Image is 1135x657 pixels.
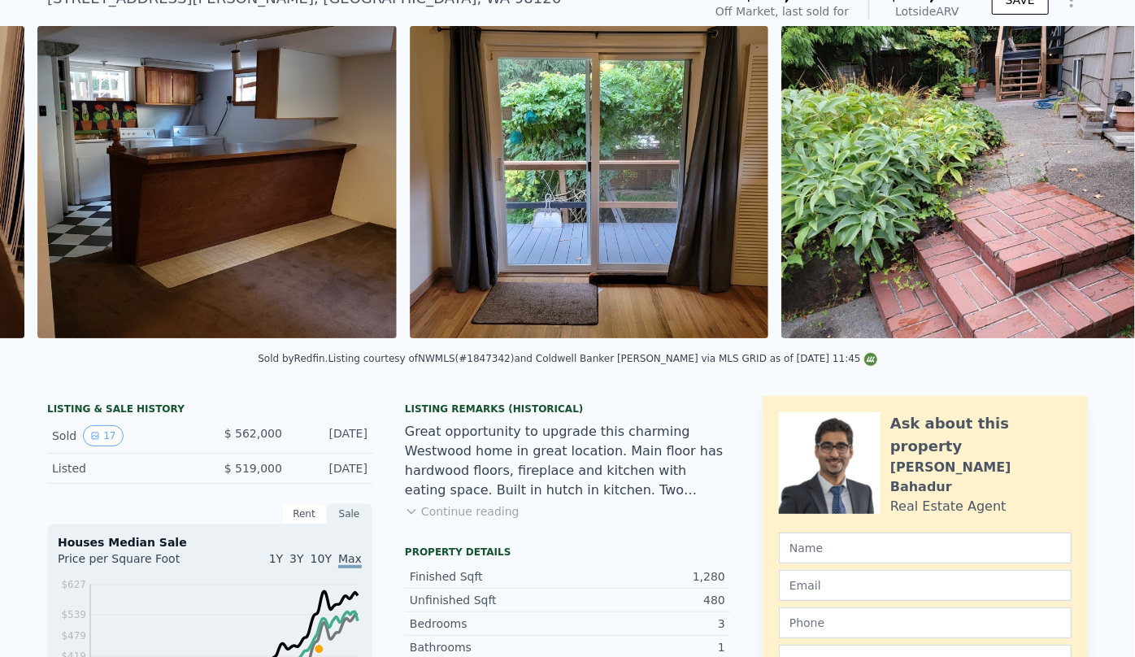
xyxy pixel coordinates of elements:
[269,552,283,565] span: 1Y
[410,616,567,632] div: Bedrooms
[258,353,328,364] div: Sold by Redfin .
[83,425,123,446] button: View historical data
[311,552,332,565] span: 10Y
[224,462,282,475] span: $ 519,000
[779,570,1072,601] input: Email
[295,425,367,446] div: [DATE]
[890,497,1007,516] div: Real Estate Agent
[405,422,730,500] div: Great opportunity to upgrade this charming Westwood home in great location. Main floor has hardwo...
[779,533,1072,563] input: Name
[52,460,197,476] div: Listed
[890,412,1072,458] div: Ask about this property
[327,503,372,524] div: Sale
[567,568,725,585] div: 1,280
[405,402,730,416] div: Listing Remarks (Historical)
[567,639,725,655] div: 1
[410,568,567,585] div: Finished Sqft
[567,592,725,608] div: 480
[37,26,397,338] img: Sale: 116388467 Parcel: 98030402
[890,458,1072,497] div: [PERSON_NAME] Bahadur
[338,552,362,568] span: Max
[224,427,282,440] span: $ 562,000
[410,26,769,338] img: Sale: 116388467 Parcel: 98030402
[405,546,730,559] div: Property details
[567,616,725,632] div: 3
[52,425,197,446] div: Sold
[295,460,367,476] div: [DATE]
[61,609,86,620] tspan: $539
[281,503,327,524] div: Rent
[715,3,849,20] div: Off Market, last sold for
[61,579,86,590] tspan: $627
[47,402,372,419] div: LISTING & SALE HISTORY
[289,552,303,565] span: 3Y
[889,3,966,20] div: Lotside ARV
[779,607,1072,638] input: Phone
[405,503,520,520] button: Continue reading
[864,353,877,366] img: NWMLS Logo
[58,534,362,550] div: Houses Median Sale
[328,353,877,364] div: Listing courtesy of NWMLS (#1847342) and Coldwell Banker [PERSON_NAME] via MLS GRID as of [DATE] ...
[410,639,567,655] div: Bathrooms
[61,630,86,642] tspan: $479
[410,592,567,608] div: Unfinished Sqft
[58,550,210,577] div: Price per Square Foot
